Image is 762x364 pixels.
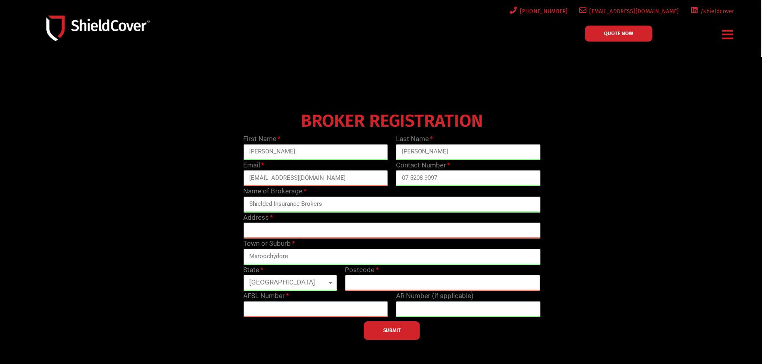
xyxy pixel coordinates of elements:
label: Name of Brokerage [243,186,306,197]
span: [PHONE_NUMBER] [517,6,568,16]
h4: BROKER REGISTRATION [239,116,544,126]
label: Last Name [396,134,433,144]
div: Menu Toggle [719,25,736,44]
img: Shield-Cover-Underwriting-Australia-logo-full [46,16,150,41]
a: QUOTE NOW [585,26,652,42]
label: State [243,265,263,275]
span: [EMAIL_ADDRESS][DOMAIN_NAME] [586,6,679,16]
span: QUOTE NOW [604,31,633,36]
label: Address [243,213,273,223]
a: [EMAIL_ADDRESS][DOMAIN_NAME] [578,6,679,16]
span: SUBMIT [383,330,401,331]
a: /shieldcover [689,6,734,16]
label: AFSL Number [243,291,289,301]
label: Email [243,160,264,171]
button: SUBMIT [364,321,420,340]
span: /shieldcover [698,6,734,16]
label: First Name [243,134,280,144]
label: AR Number (if applicable) [396,291,474,301]
label: Town or Suburb [243,239,295,249]
label: Contact Number [396,160,450,171]
label: Postcode [345,265,378,275]
a: [PHONE_NUMBER] [508,6,568,16]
